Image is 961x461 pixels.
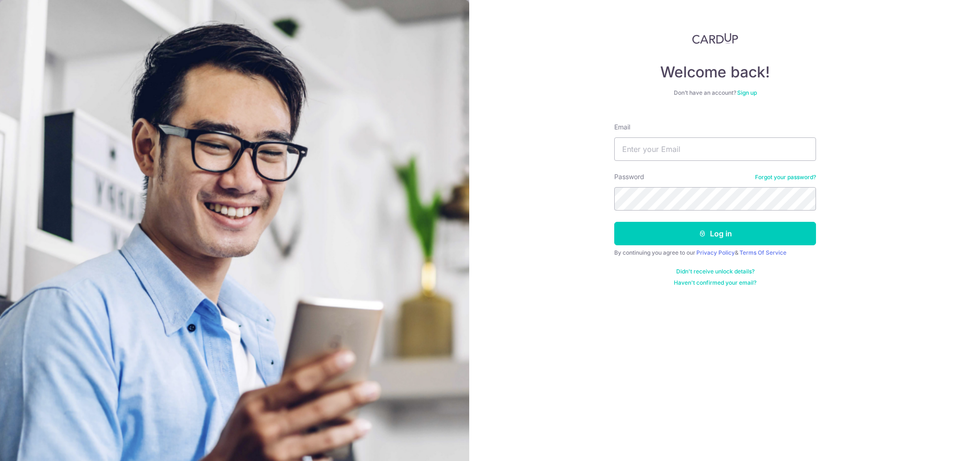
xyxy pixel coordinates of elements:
label: Password [614,172,644,181]
div: Don’t have an account? [614,89,816,97]
label: Email [614,122,630,132]
a: Sign up [737,89,757,96]
img: CardUp Logo [692,33,738,44]
a: Terms Of Service [740,249,786,256]
a: Haven't confirmed your email? [674,279,756,287]
button: Log in [614,222,816,245]
a: Didn't receive unlock details? [676,268,755,275]
a: Privacy Policy [696,249,735,256]
div: By continuing you agree to our & [614,249,816,257]
h4: Welcome back! [614,63,816,82]
a: Forgot your password? [755,174,816,181]
input: Enter your Email [614,137,816,161]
